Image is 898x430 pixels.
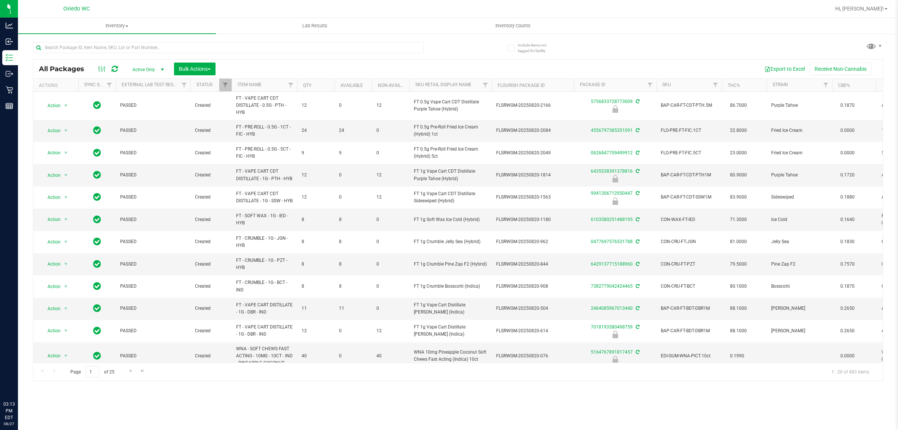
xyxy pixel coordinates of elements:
[93,125,101,136] span: In Sync
[41,325,61,336] span: Action
[635,306,639,311] span: Sync from Compliance System
[414,324,487,338] span: FT 1g Vape Cart Distillate [PERSON_NAME] (Indica)
[591,191,633,196] a: 9941306712950447
[376,305,405,312] span: 0
[573,175,657,182] div: Quarantine
[93,259,101,269] span: In Sync
[820,79,832,91] a: Filter
[6,38,13,45] inline-svg: Inbound
[414,99,487,113] span: FT 0.5g Vape Cart CDT Distillate Purple Tahoe (Hybrid)
[760,63,810,75] button: Export to Excel
[41,259,61,269] span: Action
[771,172,828,179] span: Purple Tahoe
[726,303,751,314] span: 88.1000
[376,149,405,157] span: 0
[726,170,751,181] span: 80.9000
[7,370,30,393] iframe: Resource center
[726,125,751,136] span: 22.8000
[339,283,367,290] span: 8
[339,194,367,201] span: 0
[339,305,367,312] span: 11
[837,281,858,292] span: 0.1870
[120,216,186,223] span: PASSED
[635,191,639,196] span: Sync from Compliance System
[302,102,330,109] span: 12
[661,127,717,134] span: FLO-PRE-FT-FIC.1CT
[635,217,639,222] span: Sync from Compliance System
[302,127,330,134] span: 24
[661,352,717,360] span: EDI-GUM-WNA-PICT.10ct
[414,190,487,205] span: FT 1g Vape Cart CDT Distillate Sideswiped (Hybrid)
[496,127,569,134] span: FLSRWGM-20250820-2084
[86,366,99,378] input: 1
[61,259,71,269] span: select
[236,345,293,367] span: WNA - SOFT CHEWS FAST ACTING - 10MG - 10CT - IND - PINEAPPLE COCONUT
[376,194,405,201] span: 12
[302,327,330,334] span: 12
[837,259,858,270] span: 0.7570
[93,170,101,180] span: In Sync
[644,79,656,91] a: Filter
[120,305,186,312] span: PASSED
[236,257,293,271] span: FT - CRUMBLE - 1G - PZT - HYB
[41,237,61,247] span: Action
[414,124,487,138] span: FT 0.5g Pre-Roll Fried Ice Cream (Hybrid) 1ct
[302,216,330,223] span: 8
[41,192,61,203] span: Action
[292,22,337,29] span: Lab Results
[302,352,330,360] span: 40
[415,82,471,87] a: Sku Retail Display Name
[496,149,569,157] span: FLSRWGM-20250820-2049
[414,302,487,316] span: FT 1g Vape Cart Distillate [PERSON_NAME] (Indica)
[125,366,136,376] a: Go to the next page
[236,324,293,338] span: FT - VAPE CART DISTILLATE - 1G - DBR - IND
[837,214,858,225] span: 0.1640
[195,305,227,312] span: Created
[236,302,293,316] span: FT - VAPE CART DISTILLATE - 1G - DBR - IND
[195,102,227,109] span: Created
[414,216,487,223] span: FT 1g Soft Wax Ice Cold (Hybrid)
[195,283,227,290] span: Created
[837,170,858,181] span: 0.1720
[3,401,15,421] p: 03:13 PM EDT
[41,281,61,292] span: Action
[591,99,633,104] a: 5756833728773009
[414,349,487,363] span: WNA 10mg Pineapple Coconut Soft Chews Fast Acting (Indica) 10ct
[591,324,633,330] a: 7018193580498759
[61,170,71,181] span: select
[236,212,293,227] span: FT - SOFT WAX - 1G - IED - HYB
[573,356,657,363] div: Newly Received
[103,79,116,91] a: Filter
[726,325,751,336] span: 88.1000
[196,82,213,87] a: Status
[93,325,101,336] span: In Sync
[93,192,101,202] span: In Sync
[120,352,186,360] span: PASSED
[6,70,13,78] inline-svg: Outbound
[726,148,751,158] span: 23.0000
[39,83,75,88] div: Actions
[195,194,227,201] span: Created
[195,327,227,334] span: Created
[479,79,492,91] a: Filter
[728,83,740,88] a: THC%
[18,18,216,34] a: Inventory
[6,102,13,110] inline-svg: Reports
[485,22,541,29] span: Inventory Counts
[195,149,227,157] span: Created
[236,168,293,182] span: FT - VAPE CART CDT DISTILLATE - 1G - PTH - HYB
[195,238,227,245] span: Created
[63,6,90,12] span: Oviedo WC
[496,327,569,334] span: FLSRWGM-20250820-614
[376,127,405,134] span: 0
[771,194,828,201] span: Sideswiped
[216,18,414,34] a: Lab Results
[580,82,605,87] a: Package ID
[340,83,363,88] a: Available
[120,149,186,157] span: PASSED
[837,351,858,361] span: 0.0000
[179,66,211,72] span: Bulk Actions
[726,214,751,225] span: 71.3000
[195,216,227,223] span: Created
[303,83,311,88] a: Qty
